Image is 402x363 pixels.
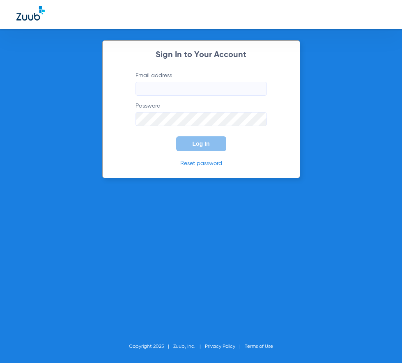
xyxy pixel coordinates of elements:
[16,6,45,21] img: Zuub Logo
[193,140,210,147] span: Log In
[129,342,173,351] li: Copyright 2025
[173,342,205,351] li: Zuub, Inc.
[136,112,267,126] input: Password
[136,71,267,96] label: Email address
[123,51,279,59] h2: Sign In to Your Account
[180,161,222,166] a: Reset password
[245,344,273,349] a: Terms of Use
[205,344,235,349] a: Privacy Policy
[136,102,267,126] label: Password
[136,82,267,96] input: Email address
[176,136,226,151] button: Log In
